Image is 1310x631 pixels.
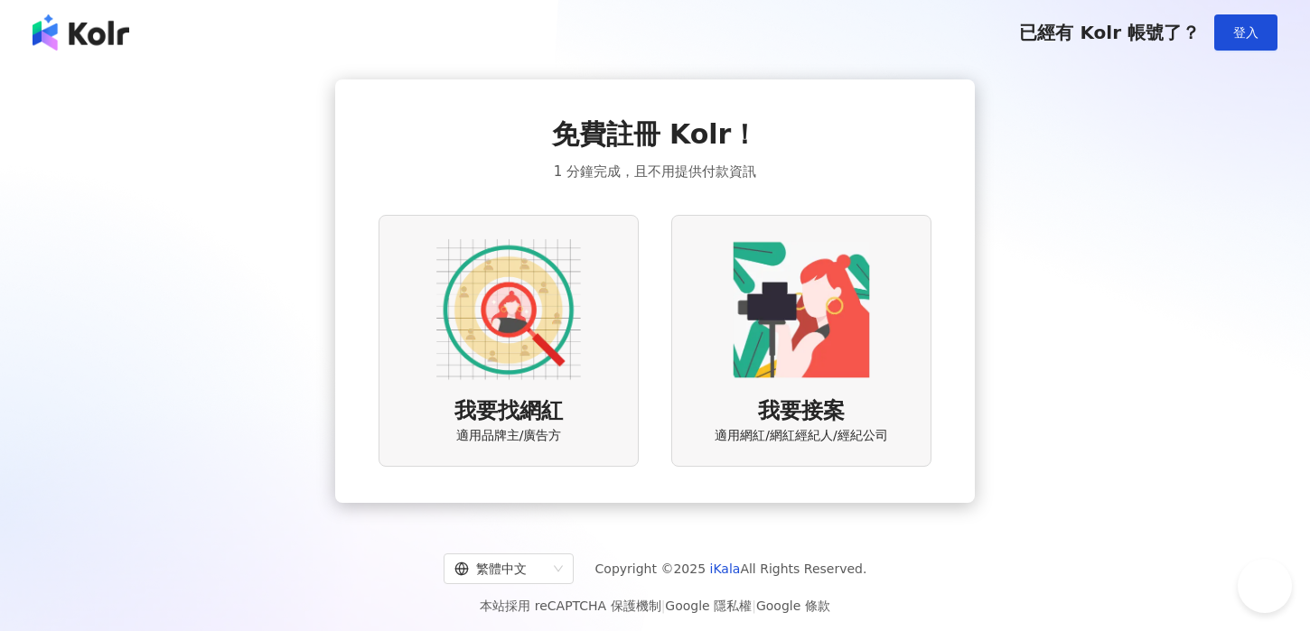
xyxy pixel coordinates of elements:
[1233,25,1259,40] span: 登入
[554,161,756,182] span: 1 分鐘完成，且不用提供付款資訊
[595,558,867,580] span: Copyright © 2025 All Rights Reserved.
[1238,559,1292,613] iframe: Help Scout Beacon - Open
[552,116,759,153] span: 免費註冊 Kolr！
[1019,22,1200,43] span: 已經有 Kolr 帳號了？
[710,561,741,576] a: iKala
[758,396,845,427] span: 我要接案
[454,396,563,427] span: 我要找網紅
[436,237,581,382] img: AD identity option
[729,237,874,382] img: KOL identity option
[661,599,666,613] span: |
[454,554,547,583] div: 繁體中文
[756,599,830,613] a: Google 條款
[715,427,887,445] span: 適用網紅/網紅經紀人/經紀公司
[480,595,829,617] span: 本站採用 reCAPTCHA 保護機制
[1214,14,1277,51] button: 登入
[752,599,756,613] span: |
[665,599,752,613] a: Google 隱私權
[33,14,129,51] img: logo
[456,427,562,445] span: 適用品牌主/廣告方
